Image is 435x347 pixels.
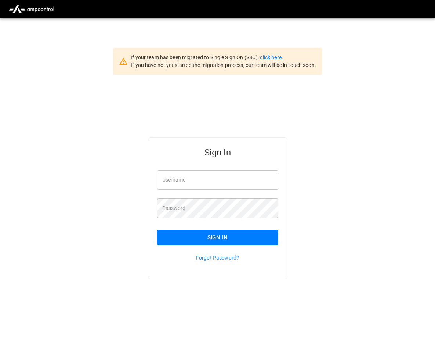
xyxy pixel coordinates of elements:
[6,2,57,16] img: ampcontrol.io logo
[131,62,316,68] span: If you have not yet started the migration process, our team will be in touch soon.
[157,147,278,158] h5: Sign In
[157,254,278,261] p: Forgot Password?
[157,230,278,245] button: Sign In
[260,54,283,60] a: click here.
[131,54,260,60] span: If your team has been migrated to Single Sign On (SSO),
